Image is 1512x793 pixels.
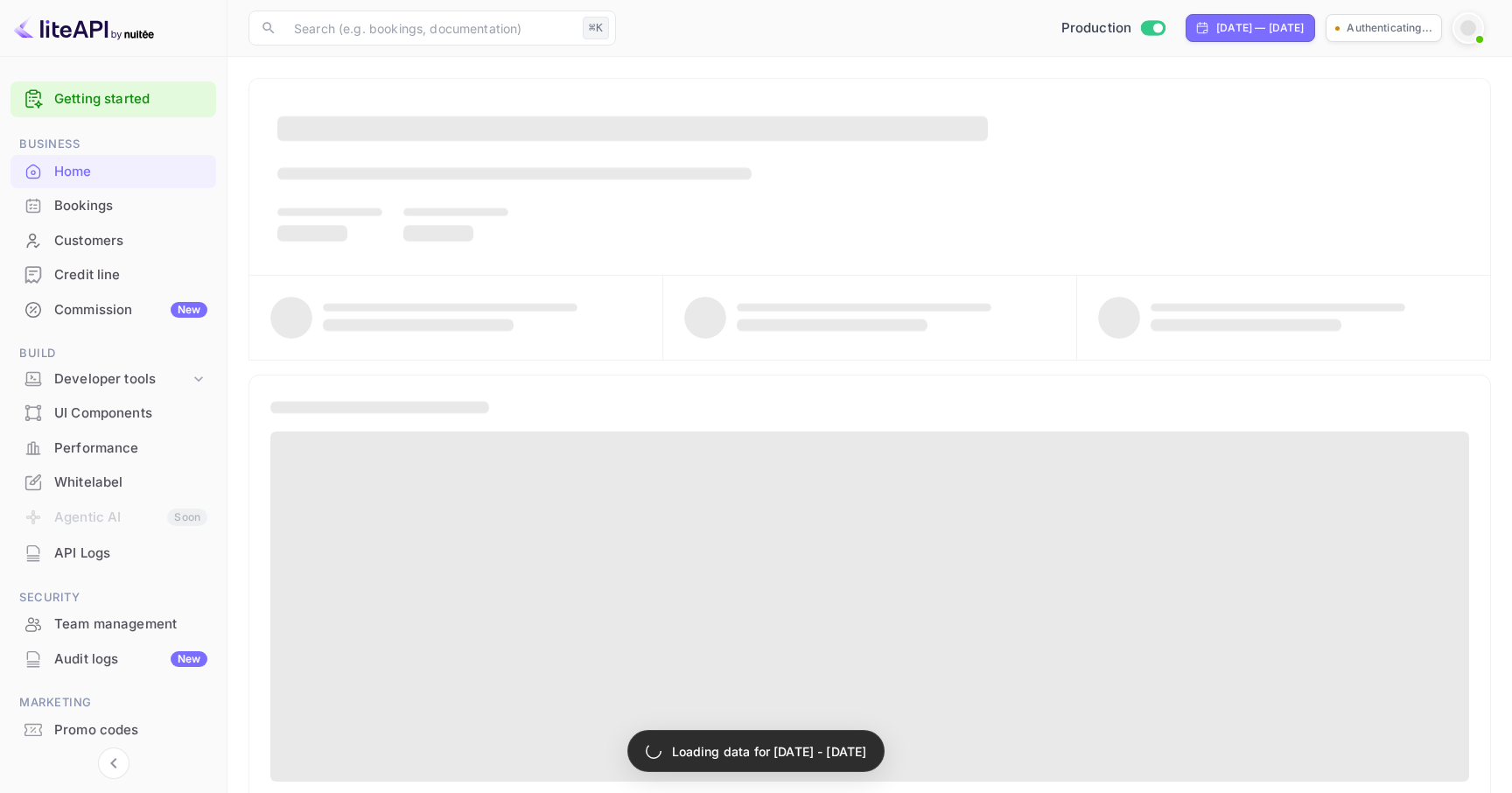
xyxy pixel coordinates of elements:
[10,642,216,677] div: Audit logsNew
[10,81,216,117] div: Getting started
[171,302,207,318] div: New
[54,720,207,740] div: Promo codes
[10,396,216,431] div: UI Components
[10,396,216,429] a: UI Components
[10,607,216,642] div: Team management
[10,432,216,464] a: Performance
[98,747,129,779] button: Collapse navigation
[10,258,216,291] a: Credit line
[10,224,216,256] a: Customers
[10,293,216,326] a: CommissionNew
[54,544,207,564] div: API Logs
[10,588,216,607] span: Security
[1054,18,1172,39] div: Switch to Sandbox mode
[10,607,216,640] a: Team management
[1061,18,1132,39] span: Production
[10,693,216,712] span: Marketing
[171,651,207,667] div: New
[10,537,216,571] div: API Logs
[10,344,216,363] span: Build
[1347,20,1432,36] p: Authenticating...
[10,189,216,223] div: Bookings
[54,473,207,493] div: Whitelabel
[10,642,216,675] a: Audit logsNew
[54,369,190,389] div: Developer tools
[10,224,216,258] div: Customers
[283,11,576,46] input: Search (e.g. bookings, documentation)
[10,432,216,466] div: Performance
[54,265,207,285] div: Credit line
[54,439,207,459] div: Performance
[10,293,216,327] div: CommissionNew
[54,89,207,109] a: Getting started
[54,162,207,182] div: Home
[672,742,867,761] p: Loading data for [DATE] - [DATE]
[54,300,207,320] div: Commission
[54,231,207,251] div: Customers
[10,155,216,189] div: Home
[54,196,207,216] div: Bookings
[10,466,216,500] div: Whitelabel
[10,135,216,154] span: Business
[54,614,207,635] div: Team management
[10,155,216,187] a: Home
[10,364,216,395] div: Developer tools
[10,537,216,569] a: API Logs
[10,713,216,746] a: Promo codes
[54,404,207,424] div: UI Components
[583,17,609,39] div: ⌘K
[10,189,216,221] a: Bookings
[10,258,216,292] div: Credit line
[54,649,207,670] div: Audit logs
[14,14,154,42] img: LiteAPI logo
[10,466,216,498] a: Whitelabel
[10,713,216,747] div: Promo codes
[1216,20,1304,36] div: [DATE] — [DATE]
